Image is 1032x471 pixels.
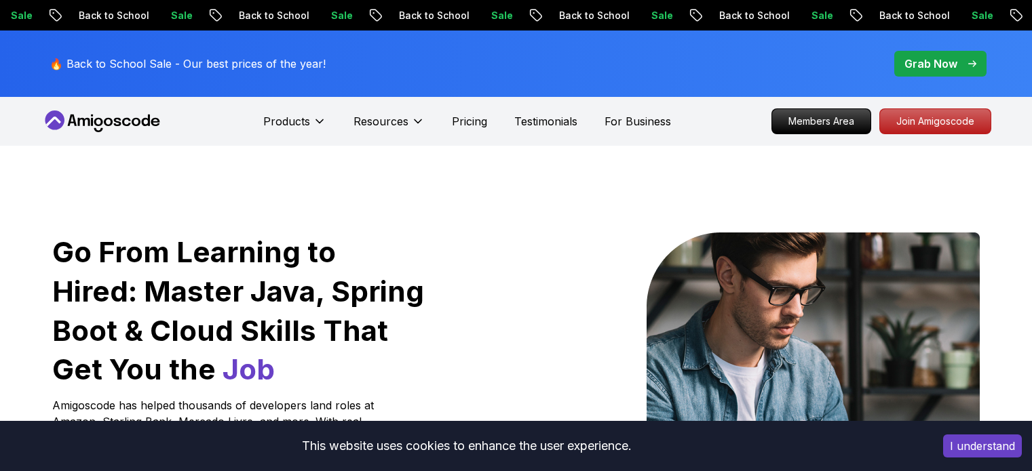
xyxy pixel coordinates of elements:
p: Back to School [68,9,160,22]
button: Accept cookies [943,434,1022,457]
p: Sale [961,9,1004,22]
p: Amigoscode has helped thousands of developers land roles at Amazon, Starling Bank, Mercado Livre,... [52,397,378,462]
div: This website uses cookies to enhance the user experience. [10,431,923,461]
a: Pricing [452,113,487,129]
p: Back to School [388,9,480,22]
p: 🔥 Back to School Sale - Our best prices of the year! [50,56,326,72]
a: Testimonials [514,113,577,129]
p: Join Amigoscode [880,109,991,134]
p: Grab Now [904,56,957,72]
p: Products [263,113,310,129]
a: Join Amigoscode [879,108,991,134]
h1: Go From Learning to Hired: Master Java, Spring Boot & Cloud Skills That Get You the [52,232,426,389]
span: Job [223,352,275,386]
p: Sale [641,9,684,22]
p: Back to School [548,9,641,22]
a: Members Area [771,108,871,134]
p: Back to School [228,9,320,22]
p: Sale [480,9,524,22]
p: Back to School [708,9,801,22]
p: Sale [320,9,364,22]
button: Resources [353,113,425,140]
p: Members Area [772,109,871,134]
p: Resources [353,113,408,129]
p: Sale [801,9,844,22]
p: Sale [160,9,204,22]
p: Back to School [868,9,961,22]
button: Products [263,113,326,140]
a: For Business [605,113,671,129]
